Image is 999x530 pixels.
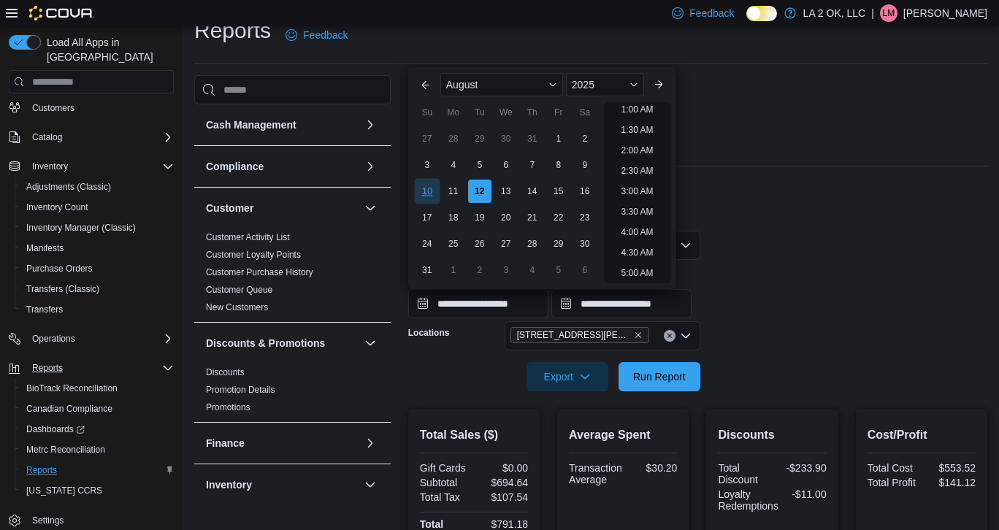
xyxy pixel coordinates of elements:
[20,239,174,257] span: Manifests
[280,20,353,50] a: Feedback
[206,159,359,174] button: Compliance
[26,158,174,175] span: Inventory
[566,73,644,96] div: Button. Open the year selector. 2025 is currently selected.
[718,462,769,485] div: Total Discount
[408,289,548,318] input: Press the down key to enter a popover containing a calendar. Press the escape key to close the po...
[194,16,271,45] h1: Reports
[477,462,528,474] div: $0.00
[206,201,253,215] h3: Customer
[206,267,313,277] a: Customer Purchase History
[572,79,594,91] span: 2025
[521,180,544,203] div: day-14
[206,201,359,215] button: Customer
[3,329,180,349] button: Operations
[20,280,105,298] a: Transfers (Classic)
[527,362,608,391] button: Export
[416,127,439,150] div: day-27
[20,441,174,458] span: Metrc Reconciliation
[26,242,64,254] span: Manifests
[868,426,976,444] h2: Cost/Profit
[414,126,598,283] div: August, 2025
[440,73,563,96] div: Button. Open the month selector. August is currently selected.
[442,153,465,177] div: day-4
[20,461,174,479] span: Reports
[206,384,275,396] span: Promotion Details
[206,159,264,174] h3: Compliance
[206,477,359,492] button: Inventory
[26,511,174,529] span: Settings
[746,6,777,21] input: Dark Mode
[15,197,180,218] button: Inventory Count
[408,327,450,339] label: Locations
[26,512,69,529] a: Settings
[573,206,597,229] div: day-23
[468,258,491,282] div: day-2
[15,299,180,320] button: Transfers
[420,491,471,503] div: Total Tax
[206,336,359,350] button: Discounts & Promotions
[20,178,174,196] span: Adjustments (Classic)
[3,156,180,177] button: Inventory
[26,359,174,377] span: Reports
[206,118,296,132] h3: Cash Management
[573,153,597,177] div: day-9
[15,177,180,197] button: Adjustments (Classic)
[361,334,379,352] button: Discounts & Promotions
[3,358,180,378] button: Reports
[494,206,518,229] div: day-20
[206,232,290,242] a: Customer Activity List
[521,232,544,256] div: day-28
[26,99,80,117] a: Customers
[20,260,174,277] span: Purchase Orders
[20,400,174,418] span: Canadian Compliance
[15,419,180,439] a: Dashboards
[26,330,81,347] button: Operations
[15,218,180,238] button: Inventory Manager (Classic)
[206,336,325,350] h3: Discounts & Promotions
[26,423,85,435] span: Dashboards
[20,199,174,216] span: Inventory Count
[414,73,437,96] button: Previous Month
[442,232,465,256] div: day-25
[20,380,123,397] a: BioTrack Reconciliation
[20,301,174,318] span: Transfers
[20,420,174,438] span: Dashboards
[477,518,528,530] div: $791.18
[569,462,622,485] div: Transaction Average
[615,162,659,180] li: 2:30 AM
[15,238,180,258] button: Manifests
[194,364,391,422] div: Discounts & Promotions
[3,127,180,147] button: Catalog
[468,180,491,203] div: day-12
[468,101,491,124] div: Tu
[32,102,74,114] span: Customers
[477,491,528,503] div: $107.54
[206,402,250,413] span: Promotions
[521,127,544,150] div: day-31
[15,460,180,480] button: Reports
[615,142,659,159] li: 2:00 AM
[20,280,174,298] span: Transfers (Classic)
[633,369,686,384] span: Run Report
[26,444,105,456] span: Metrc Reconciliation
[26,359,69,377] button: Reports
[573,101,597,124] div: Sa
[41,35,174,64] span: Load All Apps in [GEOGRAPHIC_DATA]
[416,258,439,282] div: day-31
[15,480,180,501] button: [US_STATE] CCRS
[15,258,180,279] button: Purchase Orders
[871,4,874,22] p: |
[26,158,74,175] button: Inventory
[615,121,659,139] li: 1:30 AM
[361,116,379,134] button: Cash Management
[206,266,313,278] span: Customer Purchase History
[547,101,570,124] div: Fr
[547,232,570,256] div: day-29
[604,102,670,283] ul: Time
[494,153,518,177] div: day-6
[494,127,518,150] div: day-30
[26,464,57,476] span: Reports
[468,232,491,256] div: day-26
[15,279,180,299] button: Transfers (Classic)
[615,223,659,241] li: 4:00 AM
